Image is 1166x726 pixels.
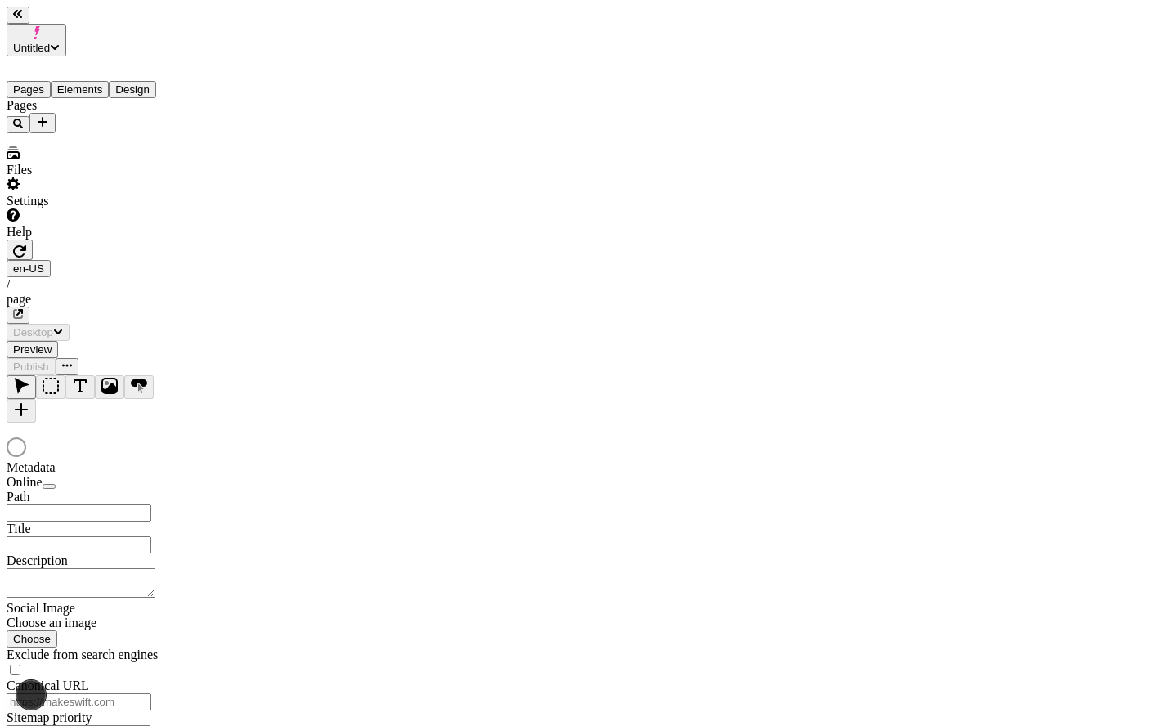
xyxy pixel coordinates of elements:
button: Image [95,375,124,399]
span: Title [7,522,31,536]
div: / [7,277,1159,292]
button: Add new [29,113,56,133]
span: Sitemap priority [7,710,92,724]
button: Box [36,375,65,399]
input: https://makeswift.com [7,693,151,710]
div: Pages [7,98,203,113]
button: Untitled [7,24,66,56]
button: Publish [7,358,56,375]
span: en-US [13,262,44,275]
span: Exclude from search engines [7,648,158,661]
button: Design [109,81,156,98]
span: Description [7,553,68,567]
div: Help [7,225,203,240]
button: Pages [7,81,51,98]
span: Preview [13,343,52,356]
span: Canonical URL [7,679,89,692]
button: Open locale picker [7,260,51,277]
div: Settings [7,194,203,208]
span: Untitled [13,42,50,54]
div: page [7,292,1159,307]
div: Choose an image [7,616,203,630]
span: Desktop [13,326,53,338]
span: Online [7,475,43,489]
button: Preview [7,341,58,358]
span: Social Image [7,601,75,615]
div: Metadata [7,460,203,475]
div: Files [7,163,203,177]
button: Text [65,375,95,399]
span: Publish [13,361,49,373]
button: Button [124,375,154,399]
button: Desktop [7,324,70,341]
span: Choose [13,633,51,645]
button: Choose [7,630,57,648]
button: Elements [51,81,110,98]
span: Path [7,490,29,504]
